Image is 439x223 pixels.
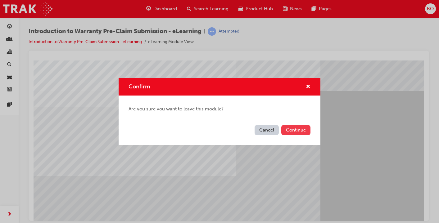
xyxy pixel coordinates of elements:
button: cross-icon [306,83,310,91]
div: Are you sure you want to leave this module? [119,96,320,123]
span: cross-icon [306,84,310,90]
div: Confirm [119,78,320,145]
button: Continue [281,125,310,135]
button: Cancel [255,125,279,135]
span: Confirm [129,83,150,90]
